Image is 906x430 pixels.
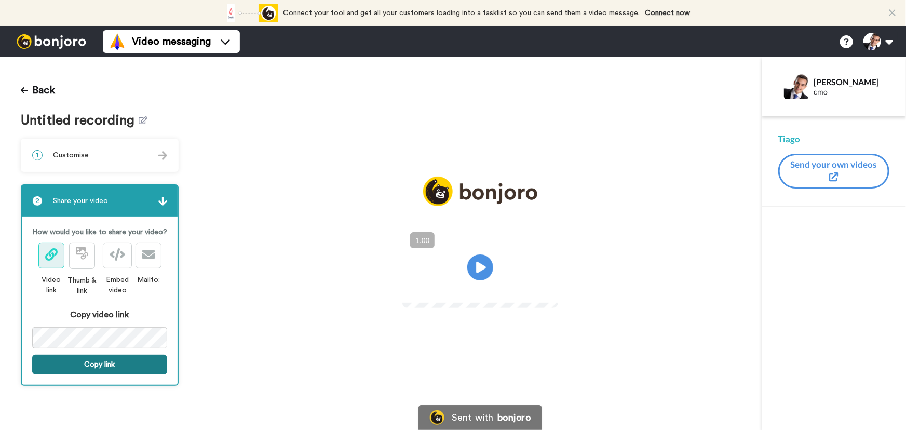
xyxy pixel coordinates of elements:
div: Tiago [778,133,889,145]
div: Embed video [99,275,136,295]
a: Bonjoro LogoSent withbonjoro [418,405,542,430]
button: Send your own videos [778,154,889,189]
div: [PERSON_NAME] [814,77,889,87]
span: Share your video [53,196,108,206]
span: Video messaging [132,34,211,49]
div: Mailto: [136,275,161,285]
div: Sent with [452,413,493,422]
div: cmo [814,88,889,97]
span: Customise [53,150,89,160]
div: Copy video link [32,308,167,321]
img: Full screen [538,283,549,293]
div: animation [221,4,278,22]
span: 2 [32,196,43,206]
p: How would you like to share your video? [32,227,167,237]
img: bj-logo-header-white.svg [12,34,90,49]
button: Copy link [32,355,167,374]
img: Bonjoro Logo [430,410,444,425]
div: Video link [38,275,65,295]
img: logo_full.png [423,177,537,206]
img: Profile Image [784,74,809,99]
a: Connect now [645,9,691,17]
div: Thumb & link [64,275,99,296]
div: bonjoro [497,413,531,422]
span: Untitled recording [21,113,139,128]
span: 1 [32,150,43,160]
div: 1Customise [21,139,179,172]
span: Connect your tool and get all your customers loading into a tasklist so you can send them a video... [283,9,640,17]
img: vm-color.svg [109,33,126,50]
img: arrow.svg [158,151,167,160]
button: Back [21,78,55,103]
img: arrow.svg [158,197,167,206]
